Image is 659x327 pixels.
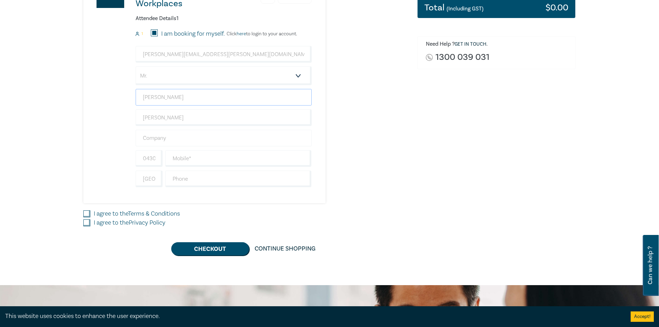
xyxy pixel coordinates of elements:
button: Accept cookies [631,311,654,322]
h6: Attendee Details 1 [136,15,312,22]
input: Last Name* [136,109,312,126]
input: Attendee Email* [136,46,312,63]
input: Mobile* [165,150,312,167]
a: Get in touch [455,41,486,47]
input: Company [136,130,312,146]
small: (Including GST) [447,5,484,12]
a: Privacy Policy [129,219,165,227]
h6: Need Help ? . [426,41,570,48]
small: 1 [141,31,143,36]
input: +61 [136,171,163,187]
a: here [237,31,246,37]
a: 1300 039 031 [436,53,489,62]
h3: Total [424,3,484,12]
p: Click to login to your account. [225,31,297,37]
input: +61 [136,150,163,167]
label: I agree to the [94,218,165,227]
label: I agree to the [94,209,180,218]
span: Can we help ? [647,239,653,292]
h3: $ 0.00 [546,3,568,12]
a: Continue Shopping [249,242,321,255]
input: Phone [165,171,312,187]
button: Checkout [171,242,249,255]
input: First Name* [136,89,312,106]
div: This website uses cookies to enhance the user experience. [5,312,620,321]
a: Terms & Conditions [128,210,180,218]
label: I am booking for myself. [161,29,225,38]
